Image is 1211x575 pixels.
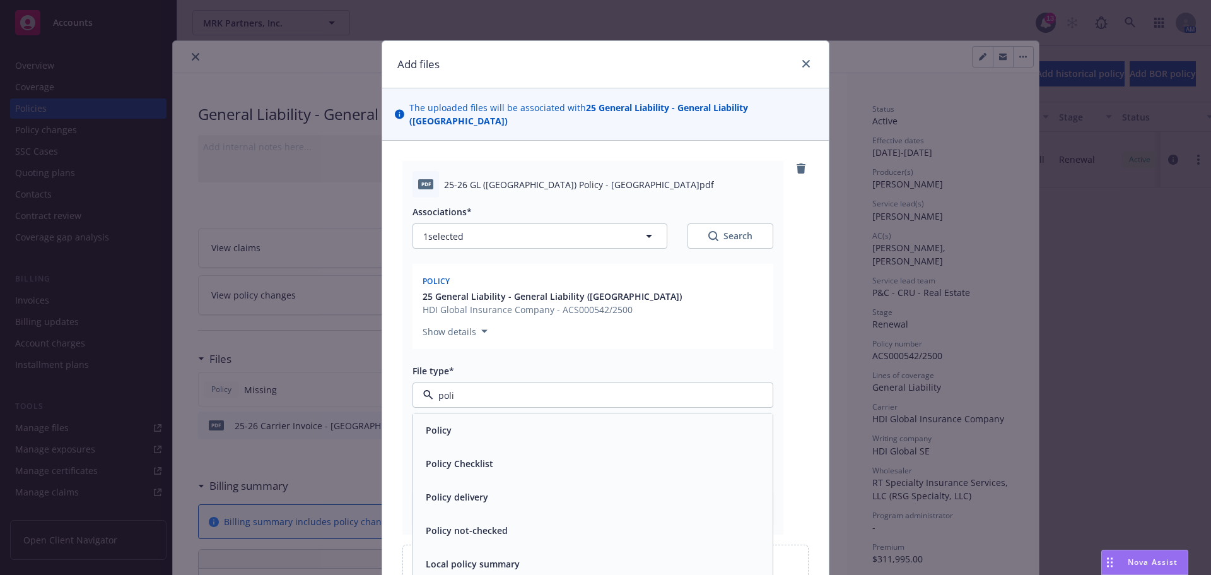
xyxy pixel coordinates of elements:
[1102,550,1118,574] div: Drag to move
[412,365,454,377] span: File type*
[1101,550,1188,575] button: Nova Assist
[1128,557,1178,567] span: Nova Assist
[426,457,493,470] button: Policy Checklist
[433,389,747,402] input: Filter by keyword
[426,424,452,437] button: Policy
